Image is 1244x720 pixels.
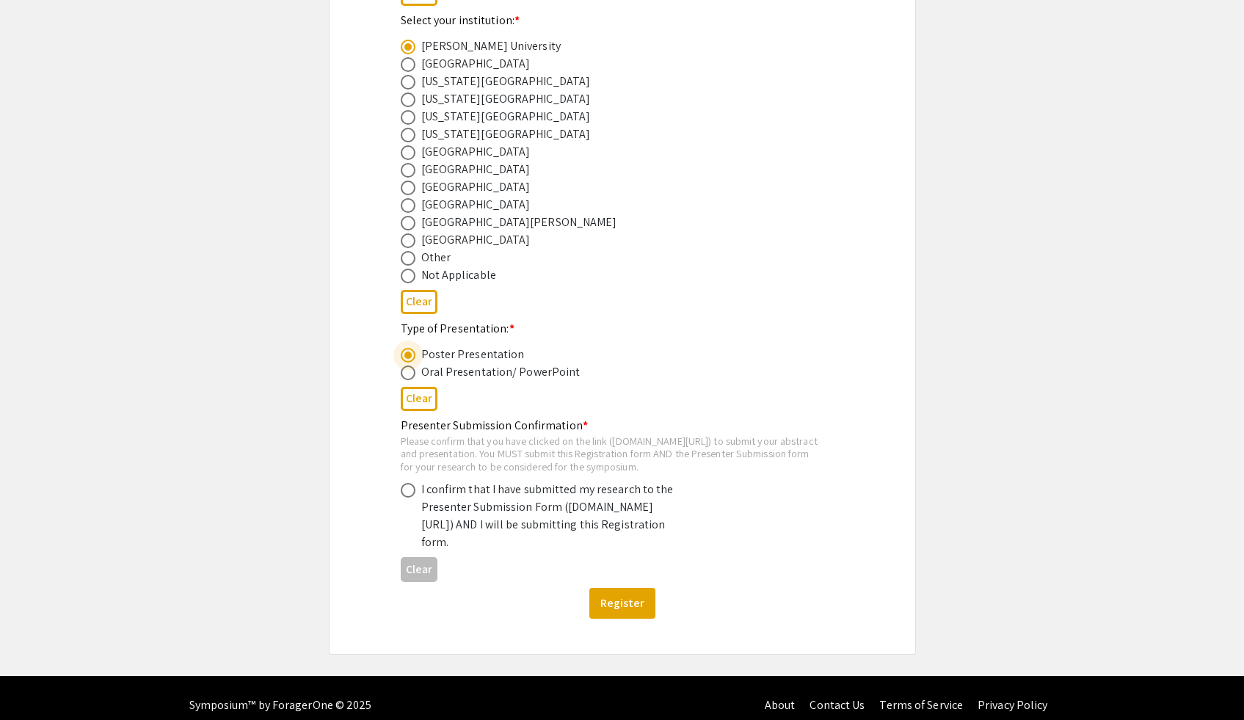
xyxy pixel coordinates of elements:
[421,249,451,266] div: Other
[401,12,520,28] mat-label: Select your institution:
[421,73,591,90] div: [US_STATE][GEOGRAPHIC_DATA]
[421,214,617,231] div: [GEOGRAPHIC_DATA][PERSON_NAME]
[765,697,796,713] a: About
[421,266,496,284] div: Not Applicable
[589,588,655,619] button: Register
[11,654,62,709] iframe: Chat
[421,143,531,161] div: [GEOGRAPHIC_DATA]
[421,37,561,55] div: [PERSON_NAME] University
[978,697,1047,713] a: Privacy Policy
[401,387,437,411] button: Clear
[401,290,437,314] button: Clear
[421,481,678,551] div: I confirm that I have submitted my research to the Presenter Submission Form ([DOMAIN_NAME][URL])...
[421,55,531,73] div: [GEOGRAPHIC_DATA]
[401,321,514,336] mat-label: Type of Presentation:
[421,90,591,108] div: [US_STATE][GEOGRAPHIC_DATA]
[421,108,591,126] div: [US_STATE][GEOGRAPHIC_DATA]
[421,178,531,196] div: [GEOGRAPHIC_DATA]
[879,697,963,713] a: Terms of Service
[810,697,865,713] a: Contact Us
[421,231,531,249] div: [GEOGRAPHIC_DATA]
[421,346,525,363] div: Poster Presentation
[421,161,531,178] div: [GEOGRAPHIC_DATA]
[421,196,531,214] div: [GEOGRAPHIC_DATA]
[401,557,437,581] button: Clear
[421,363,581,381] div: Oral Presentation/ PowerPoint
[401,434,821,473] div: Please confirm that you have clicked on the link ([DOMAIN_NAME][URL]) to submit your abstract and...
[421,126,591,143] div: [US_STATE][GEOGRAPHIC_DATA]
[401,418,588,433] mat-label: Presenter Submission Confirmation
